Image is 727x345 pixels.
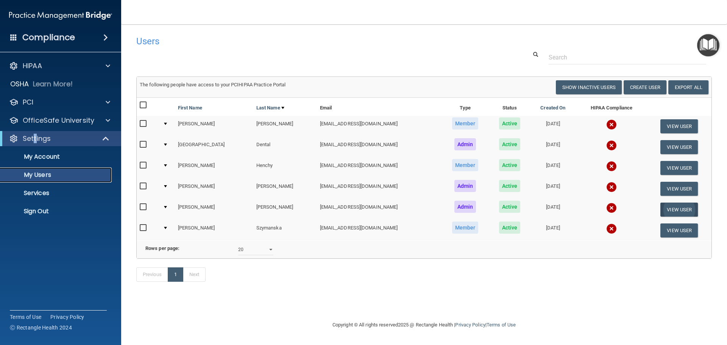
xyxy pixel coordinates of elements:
button: View User [660,182,698,196]
th: Email [317,98,442,116]
td: [DATE] [530,199,576,220]
p: HIPAA [23,61,42,70]
span: Admin [454,180,476,192]
p: My Account [5,153,108,161]
img: cross.ca9f0e7f.svg [606,223,617,234]
span: Ⓒ Rectangle Health 2024 [10,324,72,331]
img: cross.ca9f0e7f.svg [606,119,617,130]
td: [PERSON_NAME] [175,178,253,199]
td: Henchy [253,158,317,178]
span: Member [452,222,479,234]
th: Status [489,98,530,116]
img: PMB logo [9,8,112,23]
a: OfficeSafe University [9,116,110,125]
th: HIPAA Compliance [576,98,647,116]
input: Search [549,50,706,64]
span: Active [499,201,521,213]
a: First Name [178,103,202,112]
span: Active [499,138,521,150]
a: PCI [9,98,110,107]
button: View User [660,161,698,175]
span: Member [452,159,479,171]
a: HIPAA [9,61,110,70]
td: [DATE] [530,158,576,178]
p: Settings [23,134,51,143]
button: Open Resource Center [697,34,719,56]
td: [PERSON_NAME] [175,220,253,240]
td: [DATE] [530,178,576,199]
button: Show Inactive Users [556,80,622,94]
td: [PERSON_NAME] [175,158,253,178]
span: Active [499,159,521,171]
td: [EMAIL_ADDRESS][DOMAIN_NAME] [317,158,442,178]
td: [EMAIL_ADDRESS][DOMAIN_NAME] [317,116,442,137]
a: Next [183,267,206,282]
img: cross.ca9f0e7f.svg [606,182,617,192]
a: Terms of Use [10,313,41,321]
a: Export All [668,80,708,94]
td: [PERSON_NAME] [253,199,317,220]
p: My Users [5,171,108,179]
a: Previous [136,267,168,282]
p: Sign Out [5,208,108,215]
td: Szymanska [253,220,317,240]
h4: Users [136,36,467,46]
td: [EMAIL_ADDRESS][DOMAIN_NAME] [317,178,442,199]
a: Created On [540,103,565,112]
h4: Compliance [22,32,75,43]
a: Last Name [256,103,284,112]
span: Active [499,117,521,130]
td: [EMAIL_ADDRESS][DOMAIN_NAME] [317,220,442,240]
td: [GEOGRAPHIC_DATA] [175,137,253,158]
span: Member [452,117,479,130]
th: Type [441,98,489,116]
div: Copyright © All rights reserved 2025 @ Rectangle Health | | [286,313,562,337]
td: [PERSON_NAME] [253,116,317,137]
span: Active [499,180,521,192]
td: [EMAIL_ADDRESS][DOMAIN_NAME] [317,199,442,220]
a: Privacy Policy [455,322,485,328]
button: Create User [624,80,666,94]
button: View User [660,119,698,133]
button: View User [660,223,698,237]
p: Services [5,189,108,197]
td: [DATE] [530,220,576,240]
a: 1 [168,267,183,282]
a: Privacy Policy [50,313,84,321]
p: OfficeSafe University [23,116,94,125]
img: cross.ca9f0e7f.svg [606,140,617,151]
td: [DATE] [530,116,576,137]
span: The following people have access to your PCIHIPAA Practice Portal [140,82,286,87]
span: Admin [454,138,476,150]
td: Dental [253,137,317,158]
td: [DATE] [530,137,576,158]
p: PCI [23,98,33,107]
button: View User [660,203,698,217]
span: Active [499,222,521,234]
a: Settings [9,134,110,143]
img: cross.ca9f0e7f.svg [606,203,617,213]
td: [EMAIL_ADDRESS][DOMAIN_NAME] [317,137,442,158]
td: [PERSON_NAME] [175,199,253,220]
p: Learn More! [33,80,73,89]
span: Admin [454,201,476,213]
td: [PERSON_NAME] [253,178,317,199]
a: Terms of Use [487,322,516,328]
button: View User [660,140,698,154]
td: [PERSON_NAME] [175,116,253,137]
img: cross.ca9f0e7f.svg [606,161,617,172]
b: Rows per page: [145,245,179,251]
p: OSHA [10,80,29,89]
